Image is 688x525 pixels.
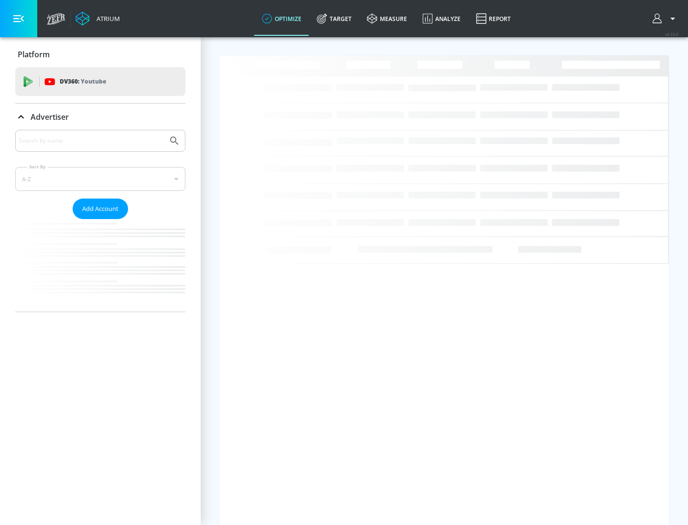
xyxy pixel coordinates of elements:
div: A-Z [15,167,185,191]
div: Platform [15,41,185,68]
span: Add Account [82,203,118,214]
input: Search by name [19,135,164,147]
nav: list of Advertiser [15,219,185,312]
div: DV360: Youtube [15,67,185,96]
label: Sort By [27,164,48,170]
div: Advertiser [15,104,185,130]
a: Target [309,1,359,36]
span: v 4.24.0 [665,31,678,37]
div: Atrium [93,14,120,23]
a: Atrium [75,11,120,26]
p: Platform [18,49,50,60]
a: measure [359,1,415,36]
a: optimize [254,1,309,36]
a: Report [468,1,518,36]
div: Advertiser [15,130,185,312]
button: Add Account [73,199,128,219]
p: Youtube [81,76,106,86]
p: Advertiser [31,112,69,122]
a: Analyze [415,1,468,36]
p: DV360: [60,76,106,87]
